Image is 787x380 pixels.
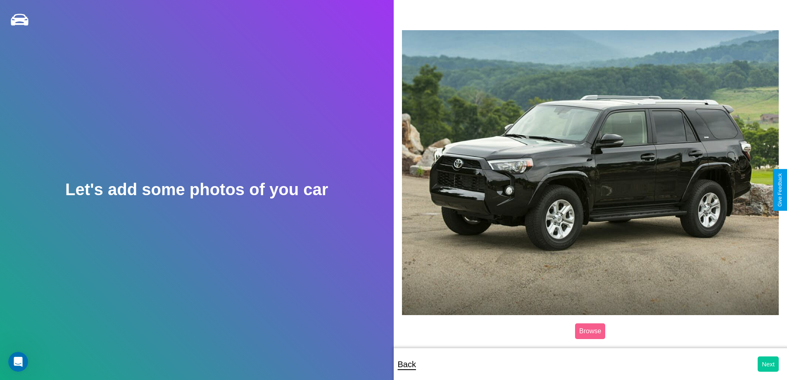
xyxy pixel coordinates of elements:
p: Back [398,357,416,372]
h2: Let's add some photos of you car [65,180,328,199]
img: posted [402,30,779,315]
iframe: Intercom live chat [8,352,28,372]
label: Browse [575,323,605,339]
div: Give Feedback [777,173,783,207]
button: Next [758,356,779,372]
